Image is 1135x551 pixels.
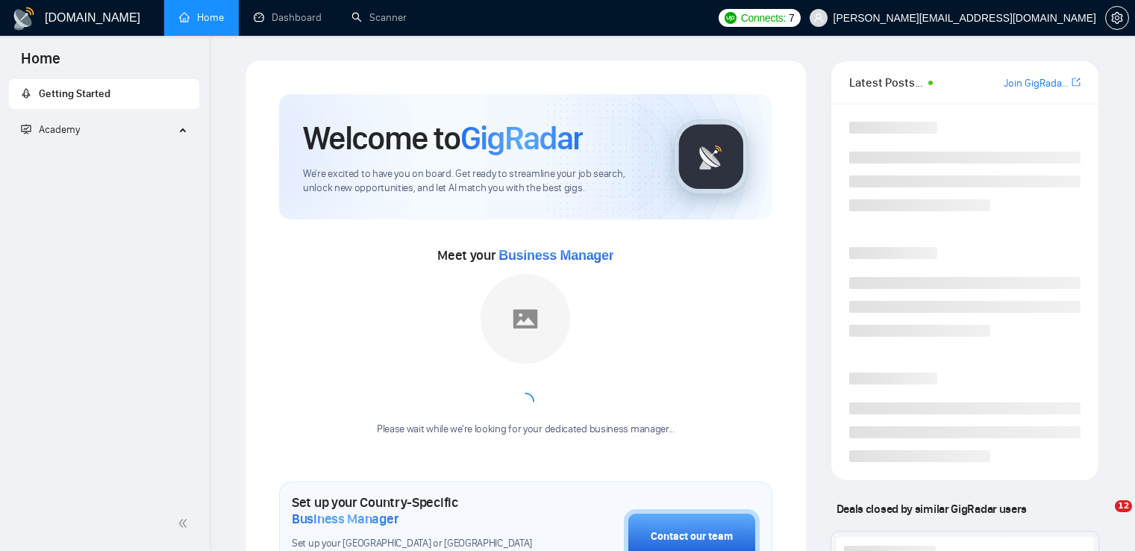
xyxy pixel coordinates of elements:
h1: Welcome to [303,118,583,158]
span: Business Manager [498,248,613,263]
span: export [1072,76,1081,88]
span: double-left [178,516,193,531]
span: Deals closed by similar GigRadar users [831,496,1033,522]
img: placeholder.png [481,274,570,364]
a: export [1072,75,1081,90]
a: dashboardDashboard [254,11,322,24]
span: Academy [39,123,80,136]
span: 7 [789,10,795,26]
a: searchScanner [351,11,407,24]
span: Home [9,48,72,79]
span: Academy [21,123,80,136]
span: rocket [21,88,31,99]
img: upwork-logo.png [725,12,737,24]
span: 12 [1115,500,1132,512]
h1: Set up your Country-Specific [292,494,549,527]
span: We're excited to have you on board. Get ready to streamline your job search, unlock new opportuni... [303,167,650,196]
li: Getting Started [9,79,199,109]
div: Please wait while we're looking for your dedicated business manager... [368,423,684,437]
span: fund-projection-screen [21,124,31,134]
span: Getting Started [39,87,110,100]
span: setting [1106,12,1128,24]
iframe: Intercom live chat [1084,500,1120,536]
a: Join GigRadar Slack Community [1004,75,1069,92]
img: gigradar-logo.png [674,119,748,194]
a: homeHome [179,11,224,24]
button: setting [1105,6,1129,30]
span: loading [516,393,534,411]
img: logo [12,7,36,31]
span: Meet your [437,247,613,264]
span: GigRadar [460,118,583,158]
span: user [813,13,824,23]
span: Connects: [741,10,786,26]
span: Latest Posts from the GigRadar Community [849,73,924,92]
div: Contact our team [651,529,733,545]
span: Business Manager [292,511,398,527]
a: setting [1105,12,1129,24]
